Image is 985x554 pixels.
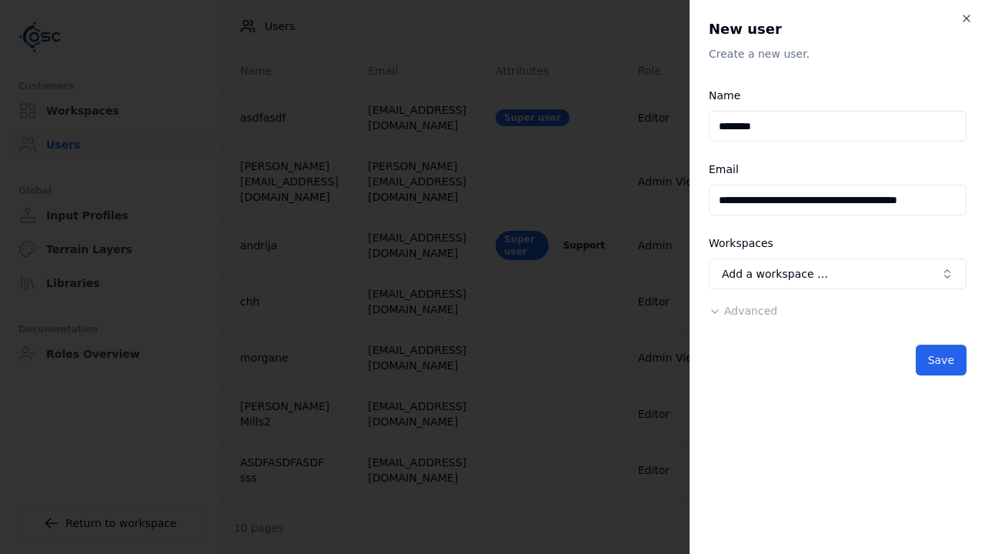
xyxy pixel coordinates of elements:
[709,163,739,175] label: Email
[709,18,967,40] h2: New user
[709,89,740,102] label: Name
[709,237,773,249] label: Workspaces
[722,266,828,282] span: Add a workspace …
[709,46,967,62] p: Create a new user.
[709,303,777,319] button: Advanced
[724,305,777,317] span: Advanced
[916,345,967,375] button: Save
